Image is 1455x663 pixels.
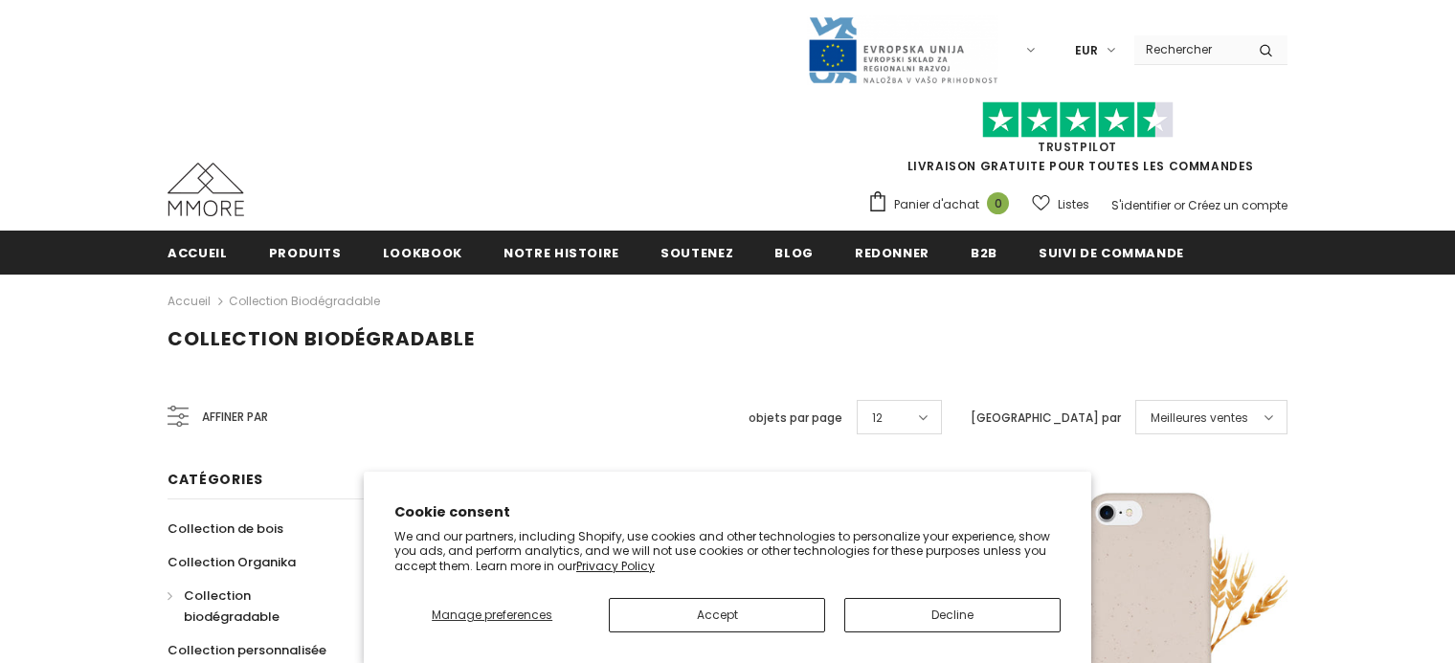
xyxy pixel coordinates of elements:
button: Accept [609,598,825,632]
h2: Cookie consent [394,502,1061,522]
a: Blog [774,231,814,274]
a: Accueil [168,290,211,313]
a: Collection biodégradable [168,579,347,633]
span: Catégories [168,470,263,489]
span: Blog [774,244,814,262]
span: LIVRAISON GRATUITE POUR TOUTES LES COMMANDES [867,110,1287,174]
a: Accueil [168,231,228,274]
img: Faites confiance aux étoiles pilotes [982,101,1174,139]
a: Collection biodégradable [229,293,380,309]
span: Affiner par [202,407,268,428]
img: Cas MMORE [168,163,244,216]
input: Search Site [1134,35,1244,63]
span: Collection biodégradable [184,586,280,626]
span: Panier d'achat [894,195,979,214]
span: Suivi de commande [1039,244,1184,262]
span: 12 [872,409,883,428]
a: Javni Razpis [807,41,998,57]
a: Suivi de commande [1039,231,1184,274]
a: Collection Organika [168,545,296,579]
span: 0 [987,192,1009,214]
a: soutenez [660,231,733,274]
a: B2B [971,231,997,274]
span: Listes [1058,195,1089,214]
a: Créez un compte [1188,197,1287,213]
span: Notre histoire [504,244,619,262]
span: Produits [269,244,342,262]
span: Collection biodégradable [168,325,475,352]
a: TrustPilot [1038,139,1117,155]
a: Privacy Policy [576,558,655,574]
a: Panier d'achat 0 [867,190,1018,219]
span: Collection de bois [168,519,283,538]
a: Redonner [855,231,929,274]
a: S'identifier [1111,197,1171,213]
span: Meilleures ventes [1151,409,1248,428]
button: Decline [844,598,1061,632]
span: Manage preferences [432,607,552,623]
a: Lookbook [383,231,462,274]
span: Lookbook [383,244,462,262]
a: Listes [1032,188,1089,221]
span: Accueil [168,244,228,262]
span: Collection personnalisée [168,641,326,659]
span: or [1174,197,1185,213]
span: Collection Organika [168,553,296,571]
span: Redonner [855,244,929,262]
img: Javni Razpis [807,15,998,85]
span: B2B [971,244,997,262]
span: EUR [1075,41,1098,60]
button: Manage preferences [394,598,590,632]
a: Produits [269,231,342,274]
p: We and our partners, including Shopify, use cookies and other technologies to personalize your ex... [394,529,1061,574]
a: Notre histoire [504,231,619,274]
label: [GEOGRAPHIC_DATA] par [971,409,1121,428]
a: Collection de bois [168,512,283,545]
label: objets par page [749,409,842,428]
span: soutenez [660,244,733,262]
